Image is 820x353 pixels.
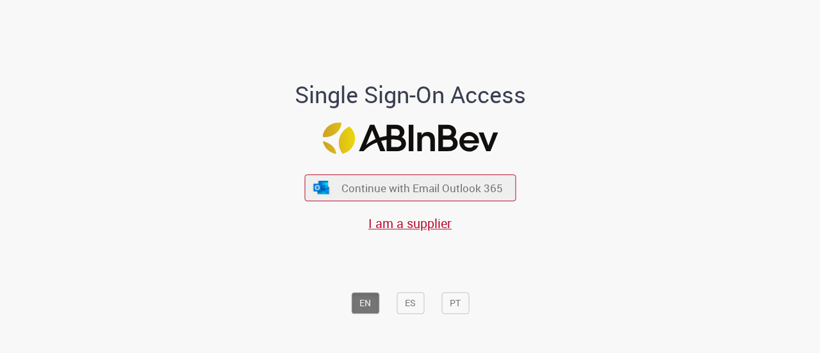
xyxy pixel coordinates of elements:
[313,181,331,194] img: ícone Azure/Microsoft 360
[351,292,379,314] button: EN
[233,82,588,108] h1: Single Sign-On Access
[441,292,469,314] button: PT
[322,122,498,154] img: Logo ABInBev
[397,292,424,314] button: ES
[304,175,516,201] button: ícone Azure/Microsoft 360 Continue with Email Outlook 365
[368,215,452,232] a: I am a supplier
[341,181,503,195] span: Continue with Email Outlook 365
